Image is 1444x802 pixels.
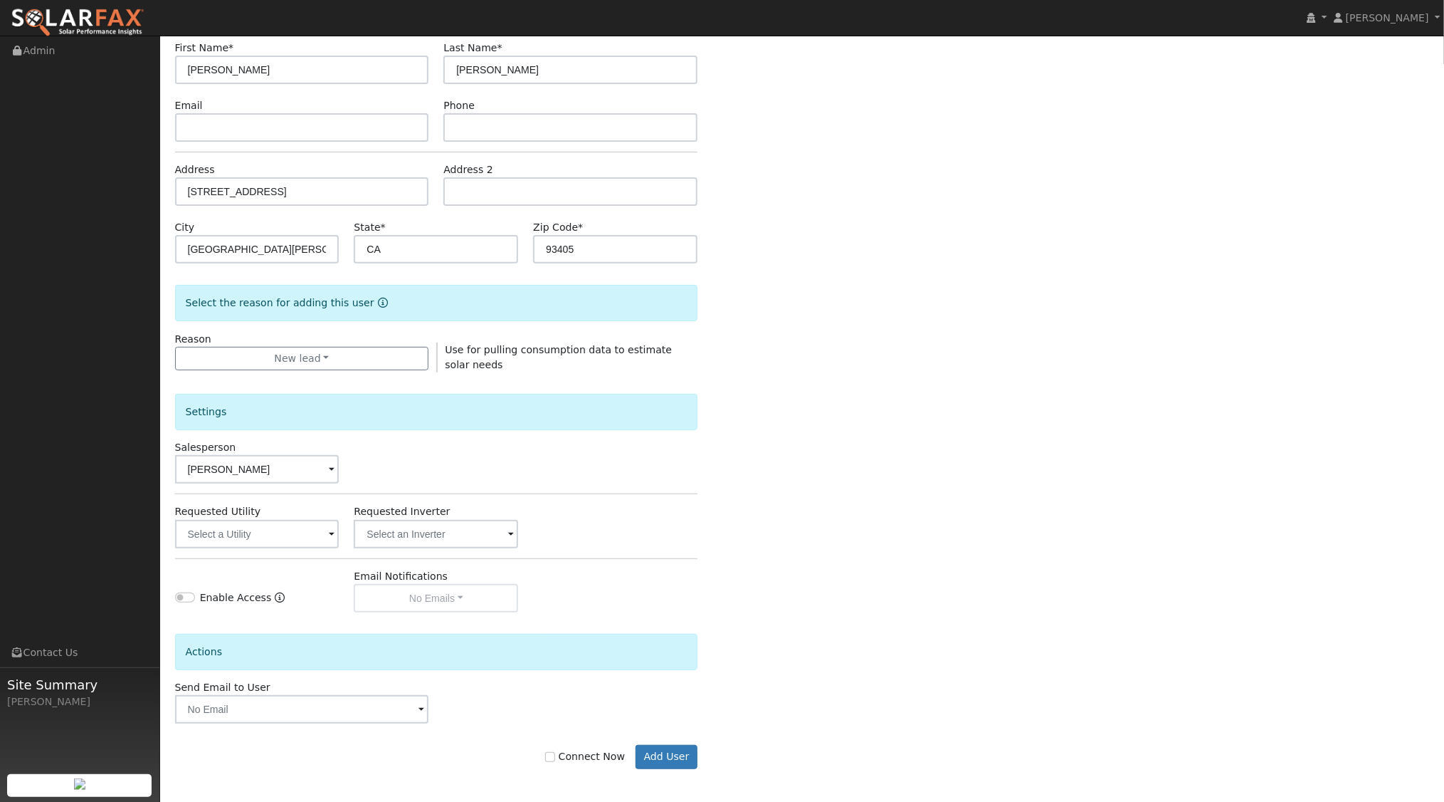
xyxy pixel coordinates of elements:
span: [PERSON_NAME] [1346,12,1429,24]
label: First Name [175,41,234,56]
a: Reason for new user [374,297,388,308]
button: New lead [175,347,429,371]
label: Email Notifications [354,569,448,584]
span: Required [381,222,386,233]
input: Select an Inverter [354,520,518,548]
label: Salesperson [175,440,236,455]
div: Select the reason for adding this user [175,285,698,321]
a: Enable Access [275,590,285,613]
label: Reason [175,332,211,347]
input: Select a Utility [175,520,339,548]
label: Email [175,98,203,113]
label: Send Email to User [175,680,270,695]
button: Add User [636,745,697,769]
div: [PERSON_NAME] [7,694,152,709]
label: State [354,220,385,235]
input: Connect Now [545,752,555,762]
label: City [175,220,195,235]
div: Actions [175,634,698,670]
label: Phone [443,98,475,113]
label: Last Name [443,41,502,56]
span: Site Summary [7,675,152,694]
input: Select a User [175,455,339,484]
label: Address [175,162,215,177]
span: Required [497,42,502,53]
div: Settings [175,394,698,430]
label: Requested Utility [175,504,261,519]
span: Required [228,42,233,53]
img: retrieve [74,778,85,790]
label: Address 2 [443,162,493,177]
label: Zip Code [533,220,583,235]
input: No Email [175,695,429,724]
span: Use for pulling consumption data to estimate solar needs [445,344,672,370]
label: Enable Access [200,590,272,605]
img: SolarFax [11,8,144,38]
label: Requested Inverter [354,504,450,519]
label: Connect Now [545,749,625,764]
span: Required [578,222,583,233]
